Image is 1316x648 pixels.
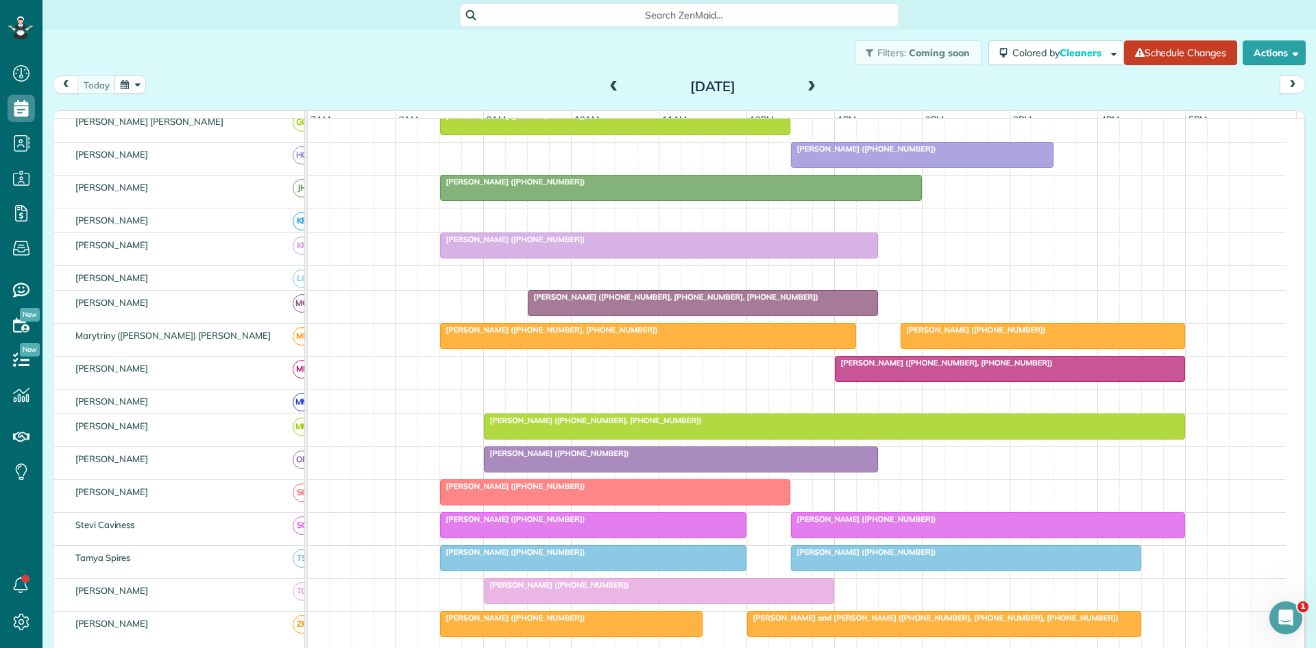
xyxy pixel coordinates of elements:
span: [PERSON_NAME] ([PHONE_NUMBER]) [439,481,586,491]
span: Colored by [1012,47,1106,59]
span: 4pm [1098,114,1122,125]
span: MM [293,393,311,411]
span: [PERSON_NAME] and [PERSON_NAME] ([PHONE_NUMBER], [PHONE_NUMBER], [PHONE_NUMBER]) [746,613,1119,623]
iframe: Intercom live chat [1269,601,1302,634]
span: 2pm [923,114,947,125]
span: MG [293,294,311,313]
span: [PERSON_NAME] [73,585,151,596]
span: [PERSON_NAME] [73,363,151,374]
span: TS [293,549,311,568]
span: 10am [572,114,602,125]
span: [PERSON_NAME] ([PHONE_NUMBER]) [439,235,586,244]
span: 5pm [1186,114,1210,125]
span: GG [293,113,311,132]
span: KR [293,212,311,230]
span: [PERSON_NAME] [73,420,151,431]
span: ME [293,327,311,346]
span: [PERSON_NAME] [73,486,151,497]
span: [PERSON_NAME] [73,297,151,308]
span: [PERSON_NAME] [73,396,151,407]
span: Coming soon [909,47,971,59]
span: MM [293,418,311,436]
span: SC [293,483,311,502]
span: [PERSON_NAME] [PERSON_NAME] [73,116,226,127]
span: Tamya Spires [73,552,134,563]
span: KR [293,237,311,255]
span: 1pm [835,114,859,125]
span: 8am [396,114,422,125]
span: Cleaners [1060,47,1104,59]
span: ML [293,360,311,379]
span: 1 [1297,601,1308,612]
span: ZK [293,615,311,634]
button: prev [53,75,79,94]
span: [PERSON_NAME] ([PHONE_NUMBER]) [790,547,937,557]
span: [PERSON_NAME] ([PHONE_NUMBER]) [439,514,586,524]
span: [PERSON_NAME] ([PHONE_NUMBER]) [790,514,937,524]
span: [PERSON_NAME] ([PHONE_NUMBER]) [483,448,630,458]
span: [PERSON_NAME] ([PHONE_NUMBER]) [439,613,586,623]
span: 3pm [1010,114,1034,125]
span: SC [293,516,311,535]
span: [PERSON_NAME] ([PHONE_NUMBER]) [483,580,630,590]
span: 7am [308,114,333,125]
span: TG [293,582,311,601]
span: [PERSON_NAME] [73,149,151,160]
span: [PERSON_NAME] [73,453,151,464]
span: HG [293,146,311,165]
h2: [DATE] [627,79,799,94]
span: [PERSON_NAME] ([PHONE_NUMBER], [PHONE_NUMBER]) [834,358,1053,368]
span: [PERSON_NAME] [73,182,151,193]
span: [PERSON_NAME] ([PHONE_NUMBER], [PHONE_NUMBER]) [483,416,703,425]
span: LC [293,269,311,288]
span: New [20,343,40,357]
button: Colored byCleaners [988,40,1124,65]
span: Stevi Caviness [73,519,137,530]
span: [PERSON_NAME] [73,618,151,629]
span: [PERSON_NAME] ([PHONE_NUMBER], [PHONE_NUMBER]) [439,325,659,335]
span: [PERSON_NAME] [73,239,151,250]
span: 12pm [747,114,777,125]
a: Schedule Changes [1124,40,1237,65]
span: [PERSON_NAME] [73,215,151,226]
span: [PERSON_NAME] ([PHONE_NUMBER], [PHONE_NUMBER], [PHONE_NUMBER]) [527,292,819,302]
button: next [1280,75,1306,94]
span: New [20,308,40,322]
span: [PERSON_NAME] ([PHONE_NUMBER]) [790,144,937,154]
span: Filters: [877,47,906,59]
span: Marytriny ([PERSON_NAME]) [PERSON_NAME] [73,330,273,341]
span: [PERSON_NAME] ([PHONE_NUMBER]) [900,325,1047,335]
span: OR [293,451,311,469]
button: Actions [1243,40,1306,65]
span: JH [293,179,311,197]
span: [PERSON_NAME] [73,272,151,283]
span: [PERSON_NAME] ([PHONE_NUMBER]) [439,547,586,557]
button: today [77,75,116,94]
span: [PERSON_NAME] ([PHONE_NUMBER]) [439,177,586,187]
span: 9am [484,114,509,125]
span: 11am [659,114,690,125]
